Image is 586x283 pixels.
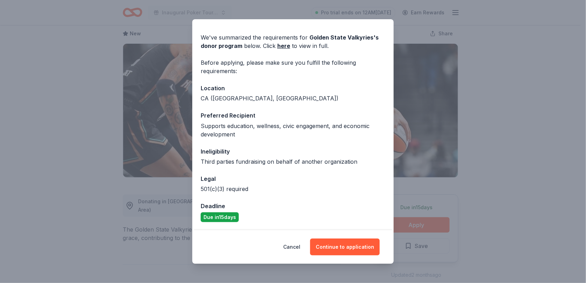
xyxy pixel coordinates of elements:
a: here [277,42,290,50]
div: Third parties fundraising on behalf of another organization [201,157,385,166]
div: Ineligibility [201,147,385,156]
div: Due in 15 days [201,212,239,222]
div: 501(c)(3) required [201,185,385,193]
div: CA ([GEOGRAPHIC_DATA], [GEOGRAPHIC_DATA]) [201,94,385,102]
div: Supports education, wellness, civic engagement, and economic development [201,122,385,139]
div: Deadline [201,201,385,211]
div: Preferred Recipient [201,111,385,120]
div: Legal [201,174,385,183]
div: Before applying, please make sure you fulfill the following requirements: [201,58,385,75]
button: Cancel [283,239,300,255]
button: Continue to application [310,239,380,255]
div: Location [201,84,385,93]
div: We've summarized the requirements for below. Click to view in full. [201,33,385,50]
